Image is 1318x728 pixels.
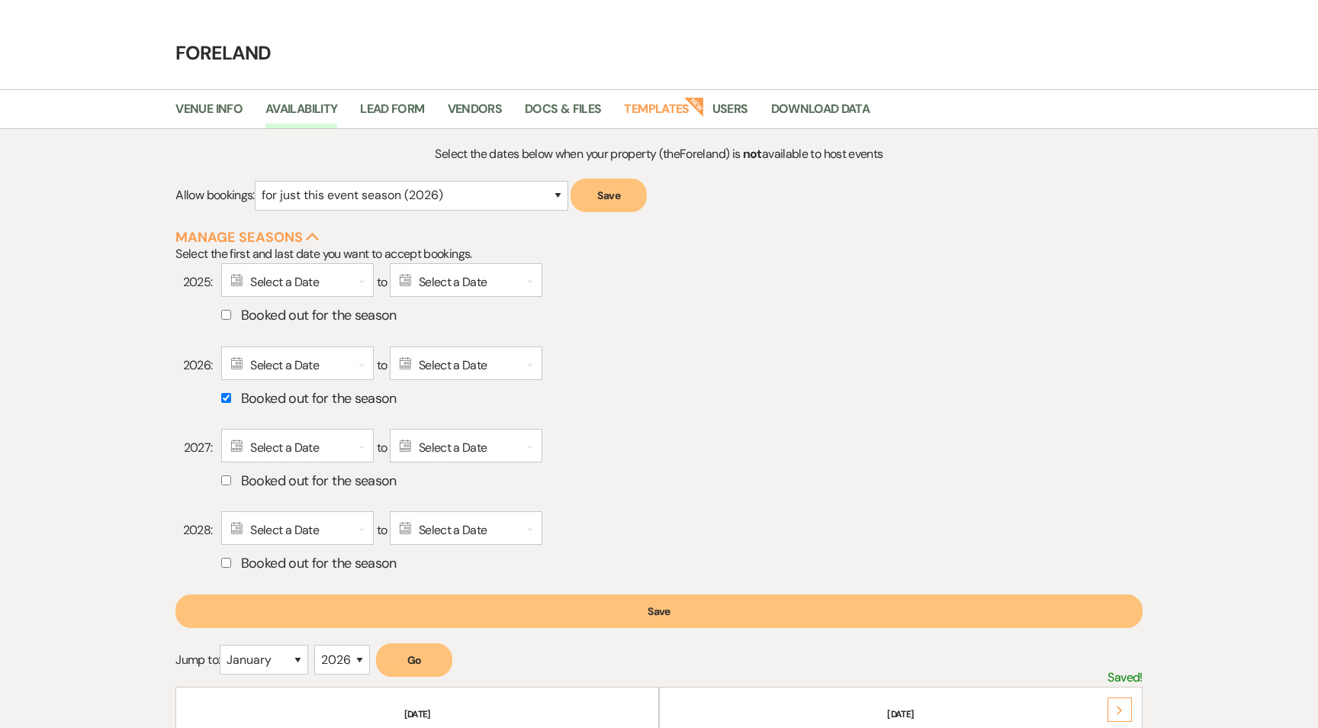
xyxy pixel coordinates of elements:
[178,689,657,721] th: [DATE]
[175,230,320,244] button: Manage Seasons
[683,95,705,117] strong: New
[175,187,254,203] span: Allow bookings:
[525,99,601,128] a: Docs & Files
[661,689,1140,721] th: [DATE]
[571,179,647,212] button: Save
[743,146,762,162] strong: not
[297,144,1021,164] p: Select the dates below when your property (the Foreland ) is available to host events
[221,551,1142,575] label: Booked out for the season
[175,244,1142,264] p: Select the first and last date you want to accept bookings.
[175,594,1142,628] button: Save
[360,99,424,128] a: Lead Form
[221,558,231,568] input: Booked out for the season
[221,429,374,462] div: Select a Date
[448,99,503,128] a: Vendors
[221,429,542,462] span: to
[390,511,542,545] div: Select a Date
[390,346,542,380] div: Select a Date
[175,99,243,128] a: Venue Info
[265,99,337,128] a: Availability
[771,99,870,128] a: Download Data
[1107,668,1142,688] p: Saved!
[175,356,212,375] span: 2026 :
[221,511,374,545] div: Select a Date
[221,469,1142,493] label: Booked out for the season
[221,263,374,297] div: Select a Date
[221,511,542,545] span: to
[221,346,374,380] div: Select a Date
[376,643,452,677] button: Go
[175,439,212,457] span: 2027 :
[175,652,220,668] span: Jump to:
[221,475,231,485] input: Booked out for the season
[221,386,1142,411] label: Booked out for the season
[390,263,542,297] div: Select a Date
[624,99,689,128] a: Templates
[221,303,1142,327] label: Booked out for the season
[175,521,212,540] span: 2028 :
[175,273,212,292] span: 2025 :
[221,346,542,380] span: to
[221,310,231,320] input: Booked out for the season
[390,429,542,462] div: Select a Date
[712,99,748,128] a: Users
[221,263,542,297] span: to
[110,40,1208,66] h4: Foreland
[221,393,231,403] input: Booked out for the season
